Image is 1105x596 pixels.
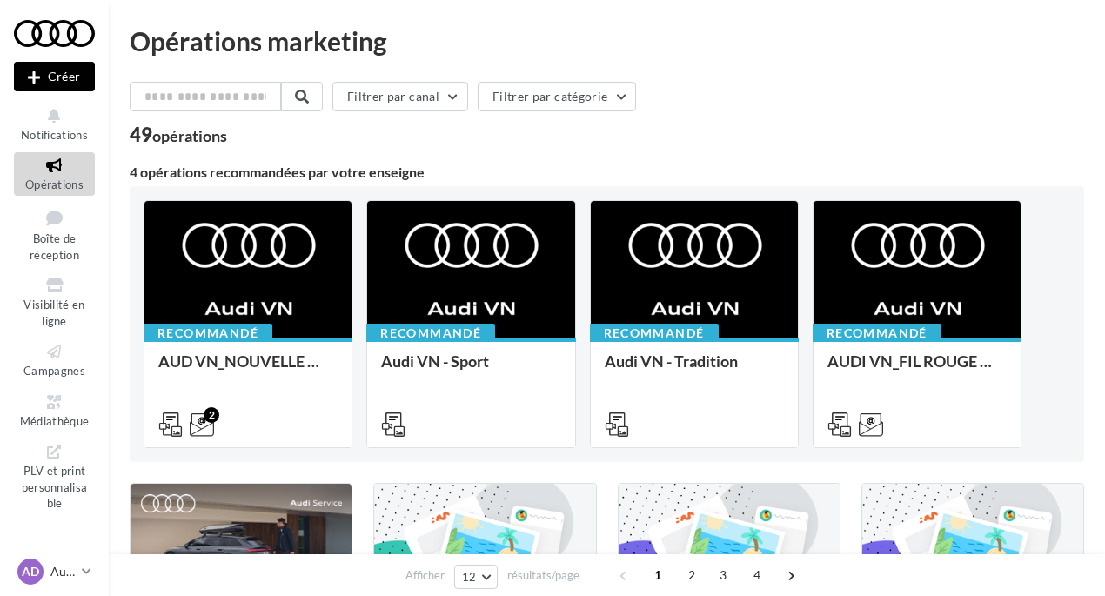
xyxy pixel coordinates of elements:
[14,272,95,331] a: Visibilité en ligne
[130,165,1084,179] div: 4 opérations recommandées par votre enseigne
[590,324,719,343] div: Recommandé
[21,128,88,142] span: Notifications
[332,82,468,111] button: Filtrer par canal
[130,28,1084,54] div: Opérations marketing
[14,389,95,432] a: Médiathèque
[14,439,95,514] a: PLV et print personnalisable
[14,555,95,588] a: AD Audi [GEOGRAPHIC_DATA]
[14,62,95,91] button: Créer
[25,177,84,191] span: Opérations
[22,460,88,510] span: PLV et print personnalisable
[14,152,95,195] a: Opérations
[605,352,784,387] div: Audi VN - Tradition
[14,62,95,91] div: Nouvelle campagne
[158,352,338,387] div: AUD VN_NOUVELLE A6 e-tron
[743,561,771,589] span: 4
[23,364,85,378] span: Campagnes
[813,324,941,343] div: Recommandé
[20,414,90,428] span: Médiathèque
[478,82,636,111] button: Filtrer par catégorie
[366,324,495,343] div: Recommandé
[14,203,95,266] a: Boîte de réception
[462,570,477,584] span: 12
[644,561,672,589] span: 1
[709,561,737,589] span: 3
[454,565,499,589] button: 12
[30,231,79,262] span: Boîte de réception
[678,561,706,589] span: 2
[14,338,95,381] a: Campagnes
[130,125,227,144] div: 49
[507,567,579,584] span: résultats/page
[152,128,227,144] div: opérations
[22,563,39,580] span: AD
[405,567,445,584] span: Afficher
[204,407,219,423] div: 2
[23,298,84,328] span: Visibilité en ligne
[50,563,75,580] p: Audi [GEOGRAPHIC_DATA]
[14,103,95,145] button: Notifications
[827,352,1007,387] div: AUDI VN_FIL ROUGE 2025 - A1, Q2, Q3, Q5 et Q4 e-tron
[144,324,272,343] div: Recommandé
[381,352,560,387] div: Audi VN - Sport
